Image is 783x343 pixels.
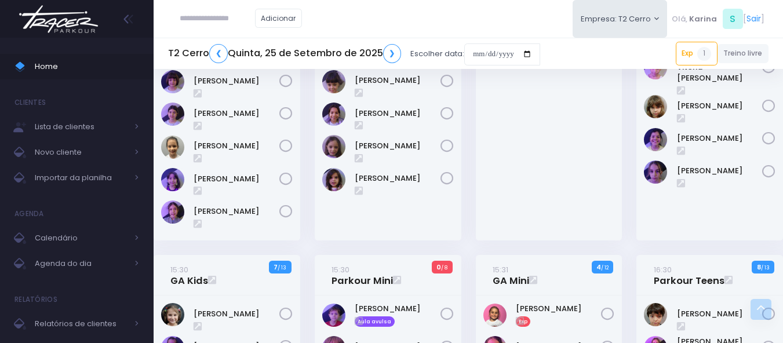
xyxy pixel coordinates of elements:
[746,13,761,25] a: Sair
[493,264,529,287] a: 15:31GA Mini
[35,119,128,134] span: Lista de clientes
[654,264,724,287] a: 16:30Parkour Teens
[718,44,769,63] a: Treino livre
[723,9,743,29] span: S
[761,264,770,271] small: / 13
[35,170,128,185] span: Importar da planilha
[689,13,717,25] span: Karina
[161,136,184,159] img: Maya Viana
[194,206,279,217] a: [PERSON_NAME]
[672,13,687,25] span: Olá,
[161,70,184,93] img: Mariana Abramo
[677,133,763,144] a: [PERSON_NAME]
[355,75,440,86] a: [PERSON_NAME]
[383,44,402,63] a: ❯
[654,264,672,275] small: 16:30
[168,44,401,63] h5: T2 Cerro Quinta, 25 de Setembro de 2025
[161,200,184,224] img: Olivia Chiesa
[35,145,128,160] span: Novo cliente
[322,103,345,126] img: Marina Árju Aragão Abreu
[322,70,345,93] img: Maria Ribeiro Martins
[168,41,540,67] div: Escolher data:
[697,47,711,61] span: 1
[355,108,440,119] a: [PERSON_NAME]
[601,264,609,271] small: / 12
[644,303,667,326] img: Antônio Martins Marques
[757,262,761,272] strong: 8
[355,303,440,315] a: [PERSON_NAME]
[644,95,667,118] img: Nina Carletto Barbosa
[676,42,718,65] a: Exp1
[322,168,345,191] img: Teresa Navarro Cortez
[194,173,279,185] a: [PERSON_NAME]
[161,168,184,191] img: Nina Elias
[677,100,763,112] a: [PERSON_NAME]
[596,262,601,272] strong: 4
[194,308,279,320] a: [PERSON_NAME]
[516,303,602,315] a: [PERSON_NAME]
[322,304,345,327] img: André Thormann Poyart
[14,202,44,225] h4: Agenda
[194,108,279,119] a: [PERSON_NAME]
[355,316,395,327] span: Aula avulsa
[436,262,441,272] strong: 0
[170,264,188,275] small: 15:30
[170,264,208,287] a: 15:30GA Kids
[332,264,393,287] a: 15:30Parkour Mini
[278,264,286,271] small: / 13
[355,173,440,184] a: [PERSON_NAME]
[35,316,128,331] span: Relatórios de clientes
[274,262,278,272] strong: 7
[14,288,57,311] h4: Relatórios
[355,140,440,152] a: [PERSON_NAME]
[194,75,279,87] a: [PERSON_NAME]
[493,264,508,275] small: 15:31
[35,59,139,74] span: Home
[483,304,507,327] img: Elis Victoria Barroso Espinola
[441,264,447,271] small: / 8
[644,128,667,151] img: Sofia John
[35,256,128,271] span: Agenda do dia
[14,91,46,114] h4: Clientes
[644,160,667,184] img: VIOLETA GIMENEZ VIARD DE AGUIAR
[209,44,228,63] a: ❮
[161,303,184,326] img: Beatriz Abrell Ribeiro
[322,135,345,158] img: Maya Ribeiro Martins
[332,264,349,275] small: 15:30
[161,103,184,126] img: Martina Fernandes Grimaldi
[677,308,763,320] a: [PERSON_NAME]
[667,6,769,32] div: [ ]
[194,140,279,152] a: [PERSON_NAME]
[255,9,303,28] a: Adicionar
[35,231,128,246] span: Calendário
[677,165,763,177] a: [PERSON_NAME]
